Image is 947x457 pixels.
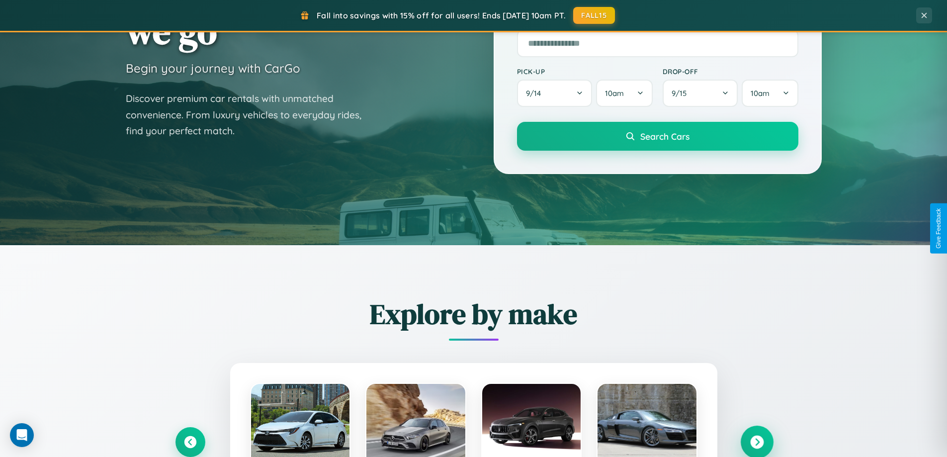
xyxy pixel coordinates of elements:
span: 9 / 14 [526,89,546,98]
span: 9 / 15 [672,89,691,98]
span: Search Cars [640,131,689,142]
button: Search Cars [517,122,798,151]
button: 10am [596,80,652,107]
button: 9/15 [663,80,738,107]
h3: Begin your journey with CarGo [126,61,300,76]
h2: Explore by make [175,295,772,333]
button: FALL15 [573,7,615,24]
div: Give Feedback [935,208,942,249]
span: 10am [605,89,624,98]
button: 9/14 [517,80,593,107]
button: 10am [742,80,798,107]
label: Pick-up [517,67,653,76]
span: 10am [751,89,770,98]
div: Open Intercom Messenger [10,423,34,447]
p: Discover premium car rentals with unmatched convenience. From luxury vehicles to everyday rides, ... [126,91,374,139]
span: Fall into savings with 15% off for all users! Ends [DATE] 10am PT. [317,10,566,20]
label: Drop-off [663,67,798,76]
